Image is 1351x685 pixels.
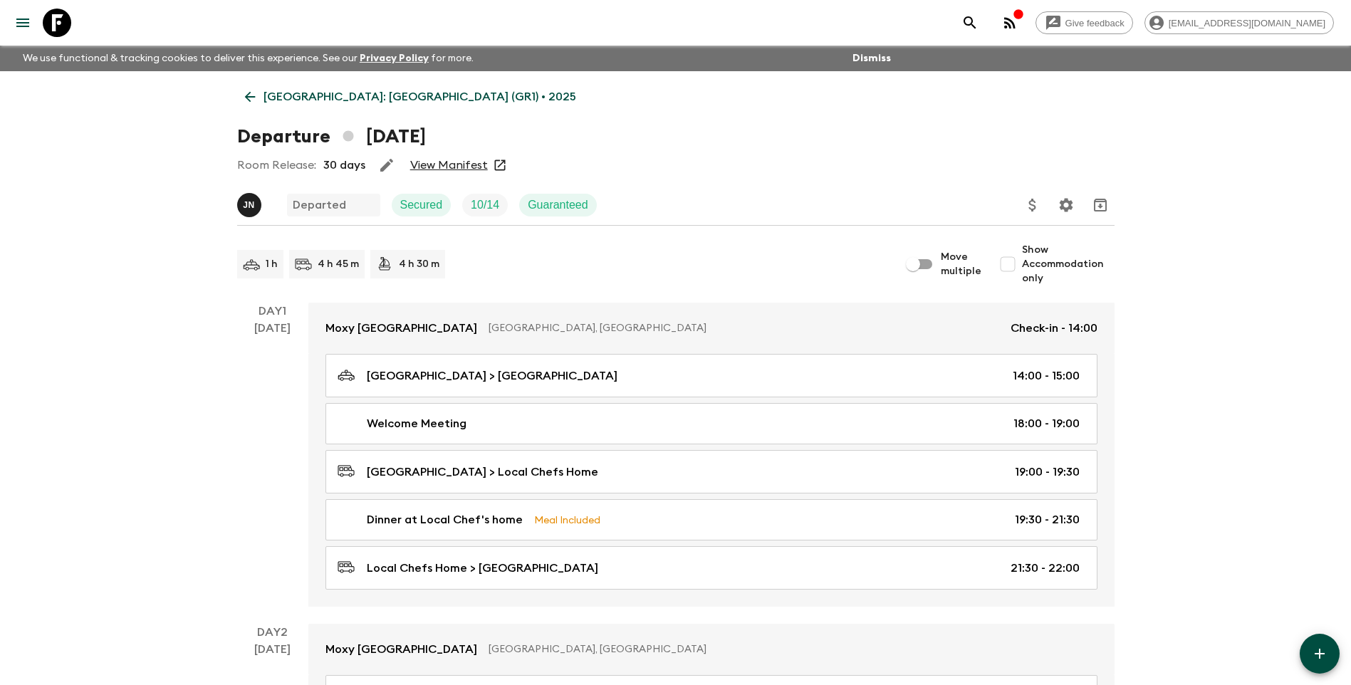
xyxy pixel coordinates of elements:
p: 18:00 - 19:00 [1013,415,1080,432]
p: [GEOGRAPHIC_DATA], [GEOGRAPHIC_DATA] [489,642,1086,657]
span: Give feedback [1058,18,1132,28]
p: We use functional & tracking cookies to deliver this experience. See our for more. [17,46,479,71]
p: 4 h 30 m [399,257,439,271]
p: 19:30 - 21:30 [1015,511,1080,528]
a: Welcome Meeting18:00 - 19:00 [325,403,1097,444]
p: [GEOGRAPHIC_DATA], [GEOGRAPHIC_DATA] [489,321,999,335]
a: [GEOGRAPHIC_DATA]: [GEOGRAPHIC_DATA] (GR1) • 2025 [237,83,584,111]
button: Settings [1052,191,1080,219]
div: Secured [392,194,452,216]
button: Update Price, Early Bird Discount and Costs [1018,191,1047,219]
span: Move multiple [941,250,982,278]
p: [GEOGRAPHIC_DATA] > [GEOGRAPHIC_DATA] [367,367,617,385]
p: [GEOGRAPHIC_DATA] > Local Chefs Home [367,464,598,481]
a: Moxy [GEOGRAPHIC_DATA][GEOGRAPHIC_DATA], [GEOGRAPHIC_DATA]Check-in - 14:00 [308,303,1115,354]
a: Moxy [GEOGRAPHIC_DATA][GEOGRAPHIC_DATA], [GEOGRAPHIC_DATA] [308,624,1115,675]
span: [EMAIL_ADDRESS][DOMAIN_NAME] [1161,18,1333,28]
p: 19:00 - 19:30 [1015,464,1080,481]
p: Moxy [GEOGRAPHIC_DATA] [325,641,477,658]
a: Give feedback [1036,11,1133,34]
p: Room Release: [237,157,316,174]
p: [GEOGRAPHIC_DATA]: [GEOGRAPHIC_DATA] (GR1) • 2025 [264,88,576,105]
p: Day 1 [237,303,308,320]
span: Janita Nurmi [237,197,264,209]
p: Departed [293,197,346,214]
button: search adventures [956,9,984,37]
a: [GEOGRAPHIC_DATA] > [GEOGRAPHIC_DATA]14:00 - 15:00 [325,354,1097,397]
p: 14:00 - 15:00 [1013,367,1080,385]
p: 1 h [266,257,278,271]
p: Secured [400,197,443,214]
span: Show Accommodation only [1022,243,1115,286]
a: Dinner at Local Chef's homeMeal Included19:30 - 21:30 [325,499,1097,540]
p: Guaranteed [528,197,588,214]
p: Check-in - 14:00 [1011,320,1097,337]
h1: Departure [DATE] [237,122,426,151]
a: [GEOGRAPHIC_DATA] > Local Chefs Home19:00 - 19:30 [325,450,1097,493]
button: menu [9,9,37,37]
p: 21:30 - 22:00 [1011,560,1080,577]
p: 10 / 14 [471,197,499,214]
p: Moxy [GEOGRAPHIC_DATA] [325,320,477,337]
p: Dinner at Local Chef's home [367,511,523,528]
p: Day 2 [237,624,308,641]
p: Local Chefs Home > [GEOGRAPHIC_DATA] [367,560,598,577]
a: View Manifest [410,158,488,172]
div: Trip Fill [462,194,508,216]
p: 30 days [323,157,365,174]
a: Local Chefs Home > [GEOGRAPHIC_DATA]21:30 - 22:00 [325,546,1097,590]
p: Welcome Meeting [367,415,466,432]
a: Privacy Policy [360,53,429,63]
div: [DATE] [254,320,291,607]
div: [EMAIL_ADDRESS][DOMAIN_NAME] [1144,11,1334,34]
p: 4 h 45 m [318,257,359,271]
p: Meal Included [534,512,600,528]
button: Archive (Completed, Cancelled or Unsynced Departures only) [1086,191,1115,219]
button: Dismiss [849,48,894,68]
